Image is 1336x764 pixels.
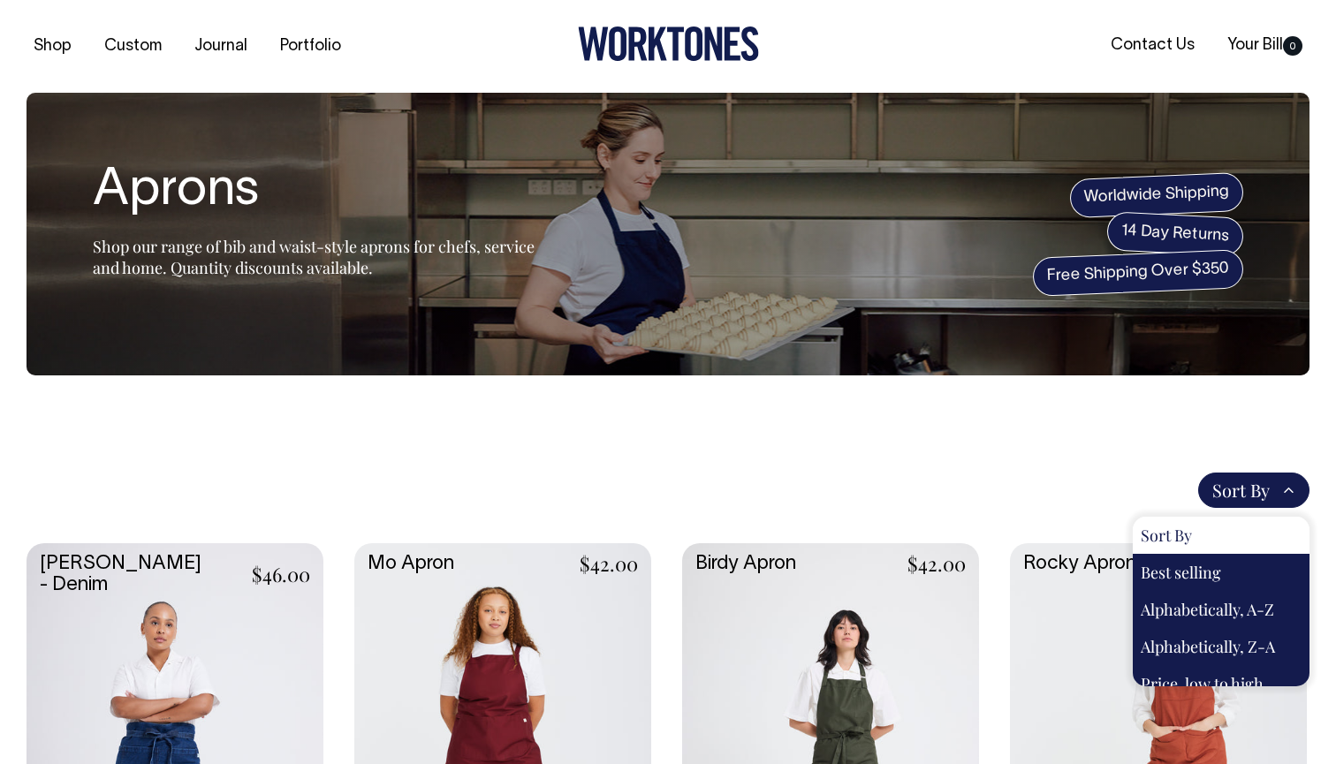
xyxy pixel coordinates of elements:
span: Worldwide Shipping [1069,172,1244,218]
span: Shop our range of bib and waist-style aprons for chefs, service and home. Quantity discounts avai... [93,236,535,278]
span: Free Shipping Over $350 [1032,249,1244,297]
a: Portfolio [273,32,348,61]
a: Your Bill0 [1220,31,1309,60]
h1: Aprons [93,163,535,220]
div: Sort By [1133,517,1309,554]
span: Sort By [1212,480,1270,501]
a: Shop [27,32,79,61]
div: Alphabetically, A-Z [1133,591,1309,628]
a: Contact Us [1104,31,1202,60]
a: Journal [187,32,254,61]
a: Custom [97,32,169,61]
span: 0 [1283,36,1302,56]
div: Alphabetically, Z-A [1133,628,1309,665]
span: 14 Day Returns [1106,211,1244,257]
div: Price, low to high [1133,665,1309,702]
div: Best selling [1133,554,1309,591]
